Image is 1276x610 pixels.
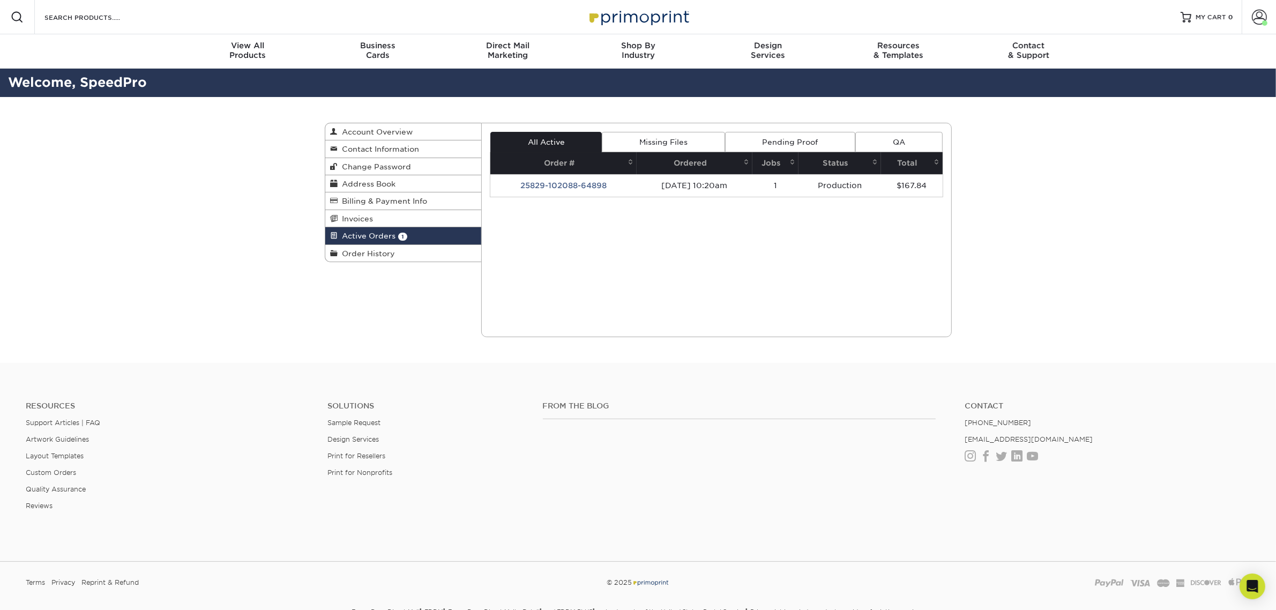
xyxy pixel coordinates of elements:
[325,210,482,227] a: Invoices
[573,41,703,60] div: Industry
[490,132,602,152] a: All Active
[703,34,833,69] a: DesignServices
[325,192,482,210] a: Billing & Payment Info
[490,174,637,197] td: 25829-102088-64898
[3,577,91,606] iframe: Google Customer Reviews
[637,152,752,174] th: Ordered
[327,468,392,477] a: Print for Nonprofits
[338,145,420,153] span: Contact Information
[443,34,573,69] a: Direct MailMarketing
[855,132,942,152] a: QA
[602,132,725,152] a: Missing Files
[327,435,379,443] a: Design Services
[325,245,482,262] a: Order History
[338,249,396,258] span: Order History
[183,41,313,50] span: View All
[26,401,311,411] h4: Resources
[312,34,443,69] a: BusinessCards
[327,452,385,460] a: Print for Resellers
[881,174,943,197] td: $167.84
[325,140,482,158] a: Contact Information
[585,5,692,28] img: Primoprint
[964,41,1094,50] span: Contact
[964,34,1094,69] a: Contact& Support
[637,174,752,197] td: [DATE] 10:20am
[312,41,443,50] span: Business
[325,175,482,192] a: Address Book
[443,41,573,50] span: Direct Mail
[327,419,380,427] a: Sample Request
[183,41,313,60] div: Products
[833,41,964,60] div: & Templates
[1240,574,1265,599] div: Open Intercom Messenger
[752,174,799,197] td: 1
[338,180,396,188] span: Address Book
[327,401,527,411] h4: Solutions
[338,128,413,136] span: Account Overview
[703,41,833,50] span: Design
[752,152,799,174] th: Jobs
[490,152,637,174] th: Order #
[26,485,86,493] a: Quality Assurance
[26,468,76,477] a: Custom Orders
[26,502,53,510] a: Reviews
[325,227,482,244] a: Active Orders 1
[543,401,936,411] h4: From the Blog
[312,41,443,60] div: Cards
[443,41,573,60] div: Marketing
[833,34,964,69] a: Resources& Templates
[573,34,703,69] a: Shop ByIndustry
[26,419,100,427] a: Support Articles | FAQ
[833,41,964,50] span: Resources
[183,34,313,69] a: View AllProducts
[1228,13,1233,21] span: 0
[338,162,412,171] span: Change Password
[1196,13,1226,22] span: MY CART
[26,452,84,460] a: Layout Templates
[965,435,1093,443] a: [EMAIL_ADDRESS][DOMAIN_NAME]
[799,152,881,174] th: Status
[338,214,374,223] span: Invoices
[81,575,139,591] a: Reprint & Refund
[964,41,1094,60] div: & Support
[51,575,75,591] a: Privacy
[43,11,148,24] input: SEARCH PRODUCTS.....
[725,132,855,152] a: Pending Proof
[965,419,1031,427] a: [PHONE_NUMBER]
[632,578,669,586] img: Primoprint
[26,435,89,443] a: Artwork Guidelines
[325,123,482,140] a: Account Overview
[965,401,1250,411] a: Contact
[26,575,45,591] a: Terms
[398,233,407,241] span: 1
[325,158,482,175] a: Change Password
[338,197,428,205] span: Billing & Payment Info
[881,152,943,174] th: Total
[431,575,845,591] div: © 2025
[573,41,703,50] span: Shop By
[703,41,833,60] div: Services
[799,174,881,197] td: Production
[338,232,396,240] span: Active Orders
